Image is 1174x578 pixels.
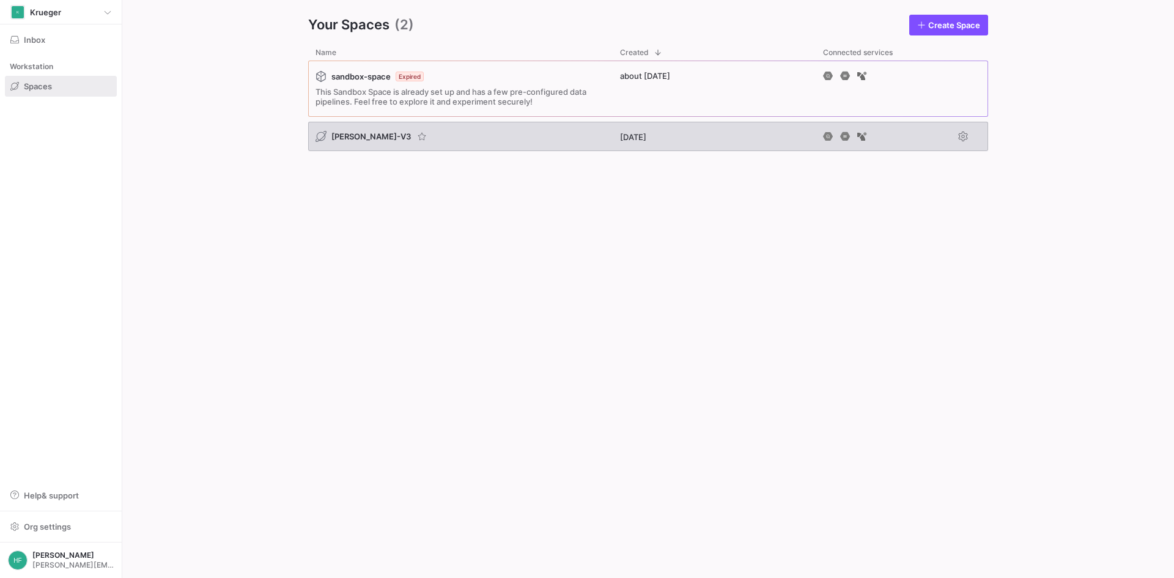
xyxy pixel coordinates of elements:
span: (2) [394,15,414,35]
span: Created [620,48,649,57]
span: Your Spaces [308,15,389,35]
div: Press SPACE to select this row. [308,61,988,122]
span: [PERSON_NAME] [32,551,114,560]
a: Spaces [5,76,117,97]
span: Help & support [24,491,79,500]
div: K [12,6,24,18]
span: [PERSON_NAME][EMAIL_ADDRESS][PERSON_NAME][DOMAIN_NAME] [32,561,114,569]
span: Org settings [24,522,71,532]
span: Krueger [30,7,61,17]
div: Press SPACE to select this row. [308,122,988,156]
div: Workstation [5,57,117,76]
span: Connected services [823,48,893,57]
div: HF [8,550,28,570]
a: Org settings [5,523,117,533]
span: Expired [396,72,424,81]
span: Spaces [24,81,52,91]
span: sandbox-space [331,72,391,81]
button: Org settings [5,516,117,537]
span: Inbox [24,35,45,45]
span: Name [316,48,336,57]
span: about [DATE] [620,71,670,81]
button: Help& support [5,485,117,506]
span: [PERSON_NAME]-V3 [331,132,411,141]
a: Create Space [909,15,988,35]
button: HF[PERSON_NAME][PERSON_NAME][EMAIL_ADDRESS][PERSON_NAME][DOMAIN_NAME] [5,547,117,573]
span: Create Space [928,20,980,30]
button: Inbox [5,29,117,50]
span: [DATE] [620,132,646,142]
span: This Sandbox Space is already set up and has a few pre-configured data pipelines. Feel free to ex... [316,87,605,106]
